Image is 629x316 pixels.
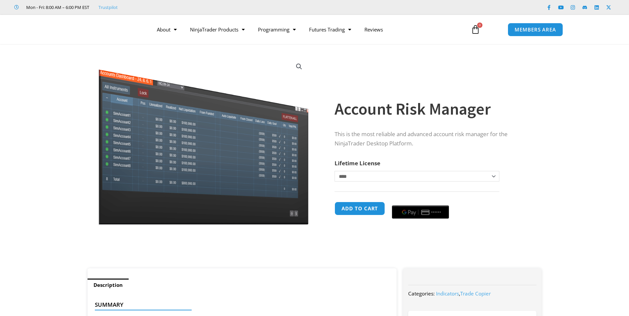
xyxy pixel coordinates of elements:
h1: Account Risk Manager [335,97,528,121]
a: NinjaTrader Products [183,22,251,37]
span: 0 [477,23,482,28]
a: Reviews [358,22,390,37]
a: Futures Trading [302,22,358,37]
a: Clear options [335,185,345,189]
span: MEMBERS AREA [515,27,556,32]
a: View full-screen image gallery [293,61,305,73]
a: Programming [251,22,302,37]
span: , [436,290,491,297]
a: MEMBERS AREA [508,23,563,36]
a: About [150,22,183,37]
p: This is the most reliable and advanced account risk manager for the NinjaTrader Desktop Platform. [335,130,528,149]
label: Lifetime License [335,159,380,167]
img: Screenshot 2024-08-26 15462845454 [97,56,310,225]
nav: Menu [150,22,463,37]
img: LogoAI | Affordable Indicators – NinjaTrader [66,18,137,41]
a: Trustpilot [98,3,118,11]
a: Indicators [436,290,459,297]
a: Trade Copier [460,290,491,297]
button: Add to cart [335,202,385,215]
span: Mon - Fri: 8:00 AM – 6:00 PM EST [25,3,89,11]
a: 0 [461,20,490,39]
button: Buy with GPay [392,205,449,219]
text: •••••• [431,210,441,215]
span: Categories: [408,290,435,297]
a: Description [88,279,129,291]
iframe: Secure payment input frame [391,201,450,201]
h4: Summary [95,301,384,308]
